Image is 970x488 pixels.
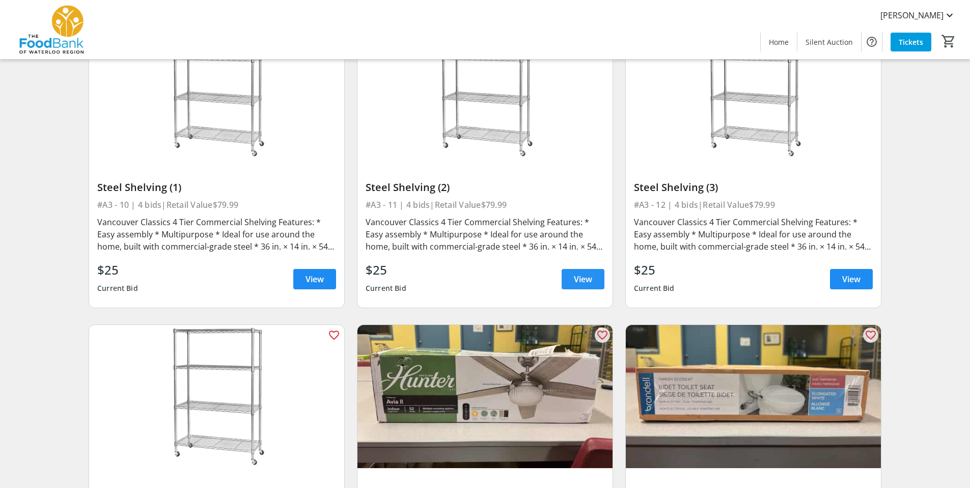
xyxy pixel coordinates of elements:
span: Home [769,37,789,47]
img: Steel Shelving (2) [357,16,613,159]
div: Vancouver Classics 4 Tier Commercial Shelving Features: * Easy assembly * Multipurpose * Ideal fo... [634,216,873,253]
div: Steel Shelving (1) [97,181,336,194]
a: View [562,269,604,289]
a: View [830,269,873,289]
span: View [306,273,324,285]
div: Current Bid [97,279,138,297]
img: The Food Bank of Waterloo Region's Logo [6,4,97,55]
a: Silent Auction [797,33,861,51]
a: Tickets [891,33,931,51]
img: Steel Shelving (4) [89,325,344,469]
button: Cart [939,32,958,50]
img: Steel Shelving (3) [626,16,881,159]
a: View [293,269,336,289]
div: $25 [97,261,138,279]
div: #A3 - 12 | 4 bids | Retail Value $79.99 [634,198,873,212]
div: $25 [634,261,675,279]
span: [PERSON_NAME] [880,9,944,21]
span: View [842,273,861,285]
div: Steel Shelving (3) [634,181,873,194]
span: Silent Auction [806,37,853,47]
mat-icon: favorite_outline [328,329,340,341]
mat-icon: favorite_outline [865,329,877,341]
button: Help [862,32,882,52]
div: #A3 - 10 | 4 bids | Retail Value $79.99 [97,198,336,212]
img: Steel Shelving (1) [89,16,344,159]
button: [PERSON_NAME] [872,7,964,23]
div: Current Bid [634,279,675,297]
img: Ceiling Fan [357,325,613,469]
span: View [574,273,592,285]
div: #A3 - 11 | 4 bids | Retail Value $79.99 [366,198,604,212]
div: Current Bid [366,279,406,297]
div: $25 [366,261,406,279]
img: Bidet Toilet Seat [626,325,881,469]
div: Vancouver Classics 4 Tier Commercial Shelving Features: * Easy assembly * Multipurpose * Ideal fo... [366,216,604,253]
span: Tickets [899,37,923,47]
div: Vancouver Classics 4 Tier Commercial Shelving Features: * Easy assembly * Multipurpose * Ideal fo... [97,216,336,253]
a: Home [761,33,797,51]
div: Steel Shelving (2) [366,181,604,194]
mat-icon: favorite_outline [596,329,608,341]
